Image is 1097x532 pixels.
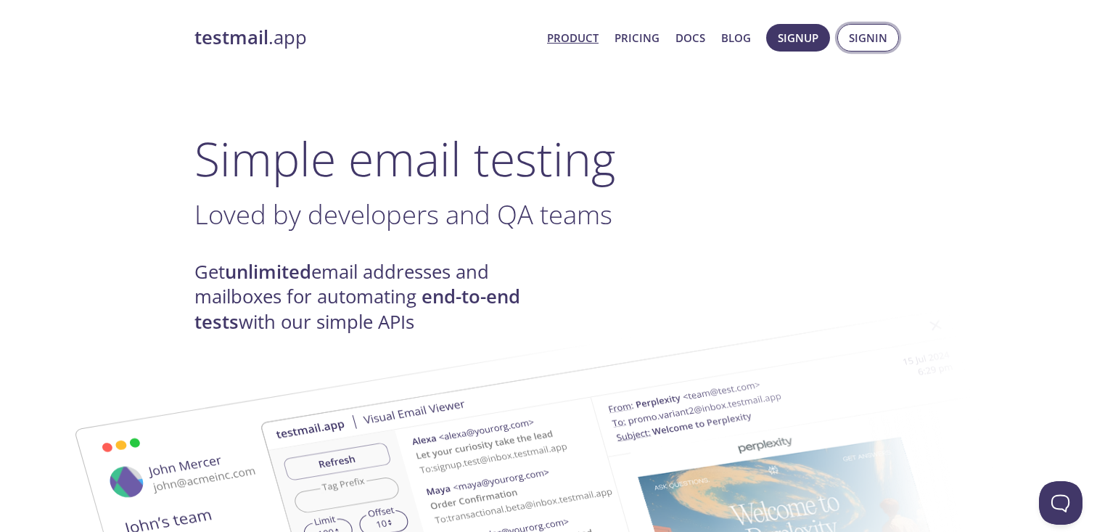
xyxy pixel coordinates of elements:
h1: Simple email testing [194,131,903,187]
span: Signin [849,28,887,47]
button: Signup [766,24,830,52]
strong: testmail [194,25,268,50]
a: Blog [721,28,751,47]
a: Product [547,28,599,47]
iframe: Help Scout Beacon - Open [1039,481,1082,525]
span: Signup [778,28,818,47]
a: Docs [675,28,705,47]
button: Signin [837,24,899,52]
strong: end-to-end tests [194,284,520,334]
h4: Get email addresses and mailboxes for automating with our simple APIs [194,260,548,335]
a: testmail.app [194,25,535,50]
strong: unlimited [225,259,311,285]
span: Loved by developers and QA teams [194,196,612,232]
a: Pricing [615,28,660,47]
